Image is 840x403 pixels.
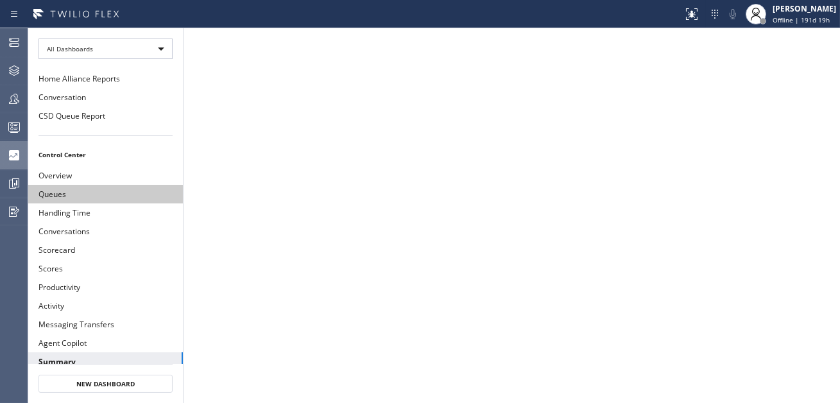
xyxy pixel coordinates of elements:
iframe: dashboard_9f6bb337dffe [184,28,840,403]
button: Summary [28,352,183,371]
li: Control Center [28,146,183,163]
button: Productivity [28,278,183,296]
button: Handling Time [28,203,183,222]
button: New Dashboard [39,375,173,393]
div: All Dashboards [39,39,173,59]
div: [PERSON_NAME] [773,3,836,14]
button: Queues [28,185,183,203]
button: Overview [28,166,183,185]
button: Conversations [28,222,183,241]
span: Offline | 191d 19h [773,15,830,24]
button: CSD Queue Report [28,107,183,125]
button: Mute [724,5,742,23]
button: Conversation [28,88,183,107]
button: Agent Copilot [28,334,183,352]
button: Messaging Transfers [28,315,183,334]
button: Scorecard [28,241,183,259]
button: Activity [28,296,183,315]
button: Scores [28,259,183,278]
button: Home Alliance Reports [28,69,183,88]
